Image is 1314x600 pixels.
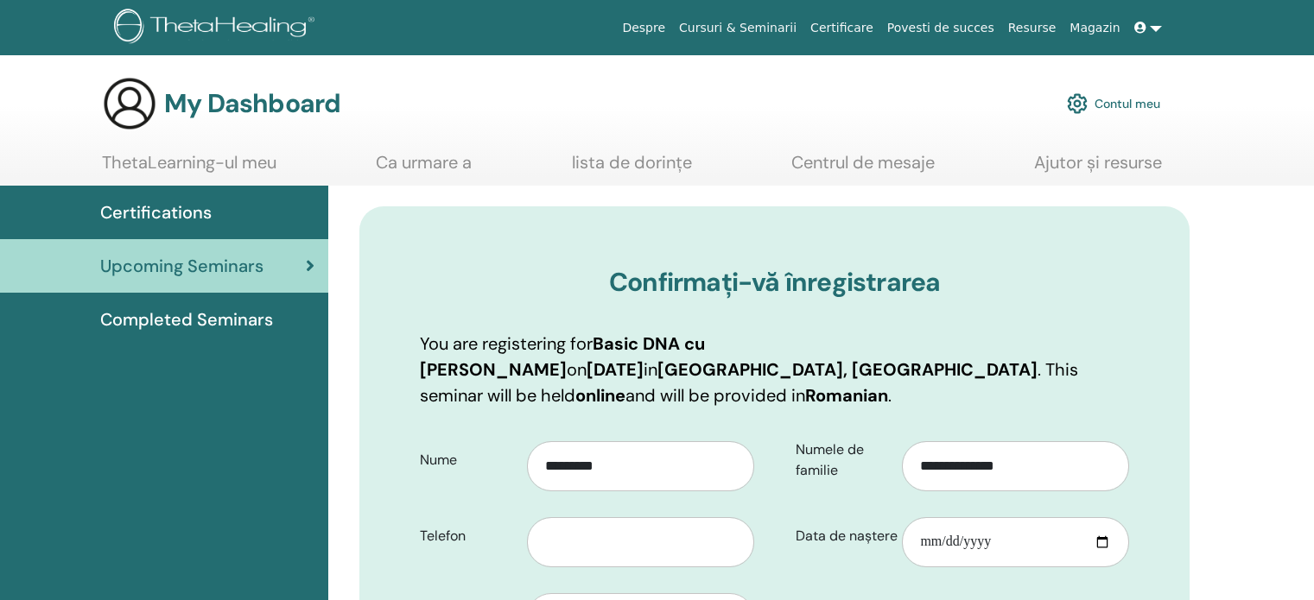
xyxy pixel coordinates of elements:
a: ThetaLearning-ul meu [102,152,276,186]
a: Certificare [803,12,880,44]
span: Completed Seminars [100,306,273,332]
h3: My Dashboard [164,88,340,119]
span: Certifications [100,199,212,225]
span: Upcoming Seminars [100,253,263,279]
a: Ca urmare a [376,152,472,186]
img: generic-user-icon.jpg [102,76,157,131]
a: Resurse [1001,12,1063,44]
b: [GEOGRAPHIC_DATA], [GEOGRAPHIC_DATA] [657,358,1038,381]
a: lista de dorințe [572,152,692,186]
b: online [575,384,625,407]
p: You are registering for on in . This seminar will be held and will be provided in . [420,331,1129,408]
h3: Confirmați-vă înregistrarea [420,267,1129,298]
a: Povesti de succes [880,12,1001,44]
img: logo.png [114,9,321,47]
a: Ajutor și resurse [1034,152,1162,186]
img: cog.svg [1067,89,1088,118]
a: Contul meu [1067,85,1160,123]
a: Despre [615,12,672,44]
b: [DATE] [587,358,644,381]
label: Data de naștere [783,520,903,553]
a: Magazin [1063,12,1127,44]
label: Numele de familie [783,433,903,487]
label: Nume [407,444,527,477]
a: Cursuri & Seminarii [672,12,803,44]
label: Telefon [407,520,527,553]
b: Romanian [805,384,888,407]
a: Centrul de mesaje [791,152,935,186]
